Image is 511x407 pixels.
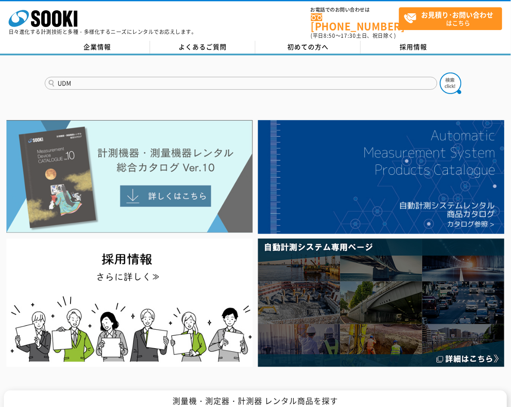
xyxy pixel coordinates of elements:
img: 自動計測システム専用ページ [258,239,505,367]
img: SOOKI recruit [6,239,253,367]
img: Catalog Ver10 [6,120,253,233]
span: お電話でのお問い合わせは [311,7,399,12]
a: 企業情報 [45,41,150,54]
span: (平日 ～ 土日、祝日除く) [311,32,396,39]
img: btn_search.png [440,73,462,94]
img: 自動計測システムカタログ [258,120,505,234]
input: 商品名、型式、NETIS番号を入力してください [45,77,437,90]
p: 日々進化する計測技術と多種・多様化するニーズにレンタルでお応えします。 [9,29,197,34]
span: 17:30 [341,32,357,39]
a: 採用情報 [361,41,466,54]
strong: お見積り･お問い合わせ [422,9,494,20]
span: はこちら [404,8,502,29]
a: 初めての方へ [255,41,361,54]
span: 8:50 [324,32,336,39]
a: [PHONE_NUMBER] [311,13,399,31]
span: 初めての方へ [288,42,329,52]
a: よくあるご質問 [150,41,255,54]
a: お見積り･お問い合わせはこちら [399,7,502,30]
